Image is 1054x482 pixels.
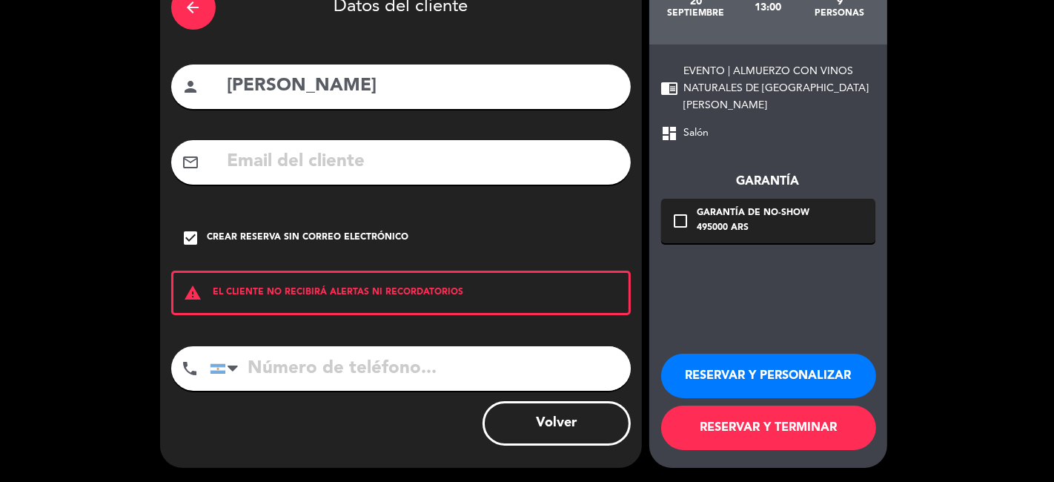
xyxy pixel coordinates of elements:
i: mail_outline [182,153,200,171]
div: Crear reserva sin correo electrónico [208,231,409,245]
button: RESERVAR Y PERSONALIZAR [661,354,876,398]
input: Email del cliente [226,147,620,177]
input: Número de teléfono... [210,346,631,391]
i: check_box_outline_blank [672,212,690,230]
div: Garantía [661,172,875,191]
i: phone [182,360,199,377]
span: chrome_reader_mode [661,79,679,97]
i: warning [173,284,213,302]
div: EL CLIENTE NO RECIBIRÁ ALERTAS NI RECORDATORIOS [171,271,631,315]
div: Argentina: +54 [211,347,245,390]
input: Nombre del cliente [226,71,620,102]
button: Volver [483,401,631,446]
span: EVENTO | ALMUERZO CON VINOS NATURALES DE [GEOGRAPHIC_DATA][PERSON_NAME] [684,63,875,114]
i: person [182,78,200,96]
span: dashboard [661,125,679,142]
i: check_box [182,229,200,247]
div: Garantía de no-show [697,206,810,221]
div: septiembre [660,7,732,19]
div: 495000 ARS [697,221,810,236]
span: Salón [684,125,709,142]
div: personas [803,7,875,19]
button: RESERVAR Y TERMINAR [661,406,876,450]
